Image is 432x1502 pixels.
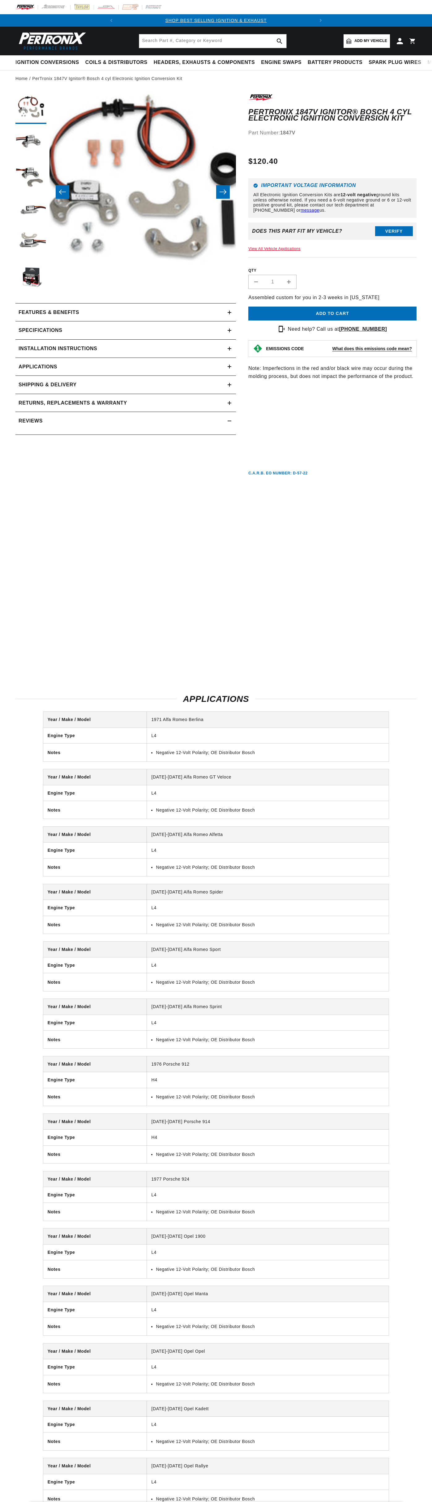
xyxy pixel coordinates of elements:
[366,55,424,70] summary: Spark Plug Wires
[288,325,387,333] p: Need help? Call us at
[32,75,182,82] a: PerTronix 1847V Ignitor® Bosch 4 cyl Electronic Ignition Conversion Kit
[147,1458,389,1474] td: [DATE]-[DATE] Opel Rallye
[43,1260,147,1278] th: Notes
[340,192,376,197] strong: 12-volt negative
[43,744,147,762] th: Notes
[15,75,28,82] a: Home
[105,14,118,27] button: Translation missing: en.sections.announcements.previous_announcement
[43,827,147,842] th: Year / Make / Model
[273,34,286,48] button: search button
[280,130,295,135] strong: 1847V
[354,38,387,44] span: Add my vehicle
[15,394,236,412] summary: Returns, Replacements & Warranty
[147,1286,389,1302] td: [DATE]-[DATE] Opel Manta
[15,321,236,339] summary: Specifications
[15,229,46,260] button: Load image 5 in gallery view
[43,1244,147,1260] th: Engine Type
[15,59,79,66] span: Ignition Conversions
[252,228,342,234] div: Does This part fit My vehicle?
[19,345,97,353] h2: Installation instructions
[147,1056,389,1072] td: 1976 Porsche 912
[43,973,147,991] th: Notes
[147,1401,389,1417] td: [DATE]-[DATE] Opel Kadett
[15,30,87,52] img: Pertronix
[147,842,389,858] td: L4
[147,1244,389,1260] td: L4
[43,1432,147,1450] th: Notes
[156,1036,384,1043] li: Negative 12-Volt Polarity; OE Distributor Bosch
[253,192,412,213] p: All Electronic Ignition Conversion Kits are ground kits unless otherwise noted. If you need a 6-v...
[43,1359,147,1375] th: Engine Type
[15,340,236,358] summary: Installation instructions
[43,957,147,973] th: Engine Type
[15,376,236,394] summary: Shipping & Delivery
[43,1114,147,1130] th: Year / Make / Model
[15,263,46,294] button: Load image 6 in gallery view
[339,326,387,332] a: [PHONE_NUMBER]
[154,59,255,66] span: Headers, Exhausts & Components
[15,75,417,82] nav: breadcrumbs
[147,999,389,1015] td: [DATE]-[DATE] Alfa Romeo Sprint
[19,308,79,316] h2: Features & Benefits
[43,785,147,801] th: Engine Type
[82,55,151,70] summary: Coils & Distributors
[248,129,417,137] div: Part Number:
[147,1343,389,1359] td: [DATE]-[DATE] Opel Opel
[43,1031,147,1049] th: Notes
[147,769,389,785] td: [DATE]-[DATE] Alfa Romeo GT Veloce
[43,900,147,916] th: Engine Type
[43,884,147,900] th: Year / Make / Model
[15,195,46,226] button: Load image 4 in gallery view
[43,1317,147,1335] th: Notes
[369,59,421,66] span: Spark Plug Wires
[147,1302,389,1317] td: L4
[43,1088,147,1106] th: Notes
[147,1187,389,1203] td: L4
[147,712,389,728] td: 1971 Alfa Romeo Berlina
[147,827,389,842] td: [DATE]-[DATE] Alfa Romeo Alfetta
[258,55,305,70] summary: Engine Swaps
[19,381,77,389] h2: Shipping & Delivery
[147,785,389,801] td: L4
[248,109,417,121] h1: PerTronix 1847V Ignitor® Bosch 4 cyl Electronic Ignition Conversion Kit
[147,1114,389,1130] td: [DATE]-[DATE] Porsche 914
[332,346,412,351] strong: What does this emissions code mean?
[147,1130,389,1145] td: H4
[43,712,147,728] th: Year / Make / Model
[43,769,147,785] th: Year / Make / Model
[43,1015,147,1030] th: Engine Type
[156,979,384,986] li: Negative 12-Volt Polarity; OE Distributor Bosch
[147,1474,389,1490] td: L4
[43,858,147,876] th: Notes
[248,471,308,476] p: C.A.R.B. EO Number: D-57-22
[43,1417,147,1432] th: Engine Type
[43,1302,147,1317] th: Engine Type
[314,14,327,27] button: Translation missing: en.sections.announcements.next_announcement
[253,183,412,188] h6: Important Voltage Information
[248,268,417,273] label: QTY
[253,344,263,354] img: Emissions code
[15,412,236,430] summary: Reviews
[248,307,417,320] button: Add to cart
[308,59,362,66] span: Battery Products
[248,294,417,302] p: Assembled custom for you in 2-3 weeks in [US_STATE]
[43,1375,147,1393] th: Notes
[43,1474,147,1490] th: Engine Type
[248,156,278,167] span: $120.40
[165,18,267,23] a: SHOP BEST SELLING IGNITION & EXHAUST
[43,1203,147,1221] th: Notes
[43,1072,147,1088] th: Engine Type
[19,363,57,371] span: Applications
[43,916,147,934] th: Notes
[147,942,389,957] td: [DATE]-[DATE] Alfa Romeo Sport
[43,1171,147,1187] th: Year / Make / Model
[156,1093,384,1100] li: Negative 12-Volt Polarity; OE Distributor Bosch
[15,55,82,70] summary: Ignition Conversions
[15,161,46,192] button: Load image 3 in gallery view
[43,1145,147,1163] th: Notes
[147,1015,389,1030] td: L4
[56,185,69,199] button: Slide left
[305,55,366,70] summary: Battery Products
[43,1286,147,1302] th: Year / Make / Model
